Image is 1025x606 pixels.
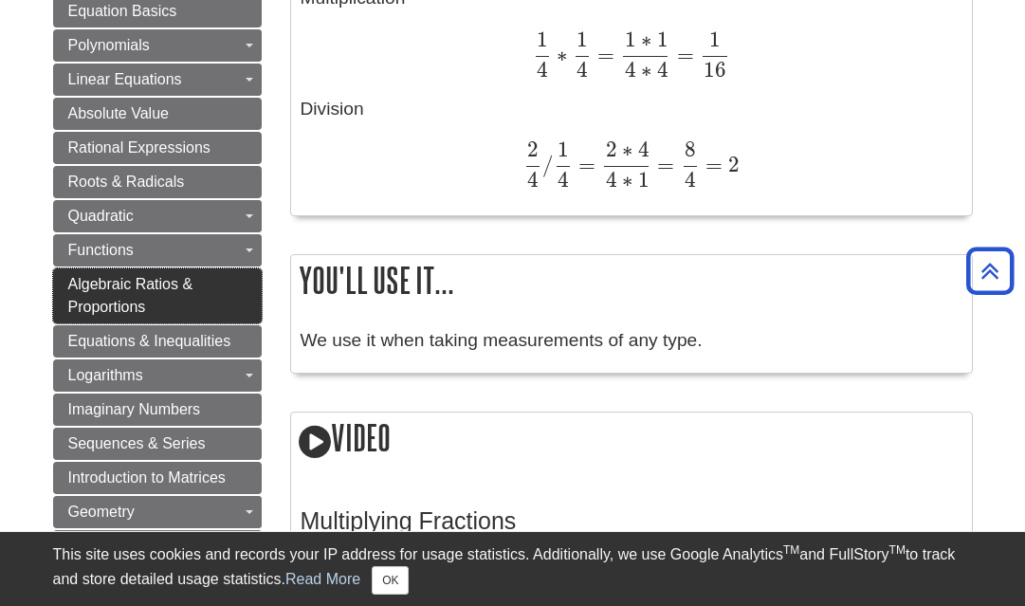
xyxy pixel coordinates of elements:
[617,137,633,162] span: ∗
[53,29,262,62] a: Polynomials
[636,27,652,52] span: ∗
[636,57,652,83] span: ∗
[704,57,726,83] span: 16
[960,258,1020,284] a: Back to Top
[606,137,617,162] span: 2
[53,98,262,130] a: Absolute Value
[542,152,554,177] span: /
[53,64,262,96] a: Linear Equations
[68,435,206,451] span: Sequences & Series
[68,174,185,190] span: Roots & Radicals
[68,333,231,349] span: Equations & Inequalities
[606,167,617,193] span: 4
[53,234,262,266] a: Functions
[53,428,262,460] a: Sequences & Series
[68,242,134,258] span: Functions
[652,27,668,52] span: 1
[625,57,636,83] span: 4
[651,152,674,177] span: =
[558,167,569,193] span: 4
[291,413,972,467] h2: Video
[301,327,962,355] p: We use it when taking measurements of any type.
[633,137,650,162] span: 4
[53,325,262,358] a: Equations & Inequalities
[552,42,568,67] span: ∗
[723,152,740,177] span: 2
[53,268,262,323] a: Algebraic Ratios & Proportions
[700,152,723,177] span: =
[670,42,693,67] span: =
[625,27,636,52] span: 1
[53,462,262,494] a: Introduction to Matrices
[527,167,539,193] span: 4
[372,566,409,595] button: Close
[68,139,210,156] span: Rational Expressions
[53,394,262,426] a: Imaginary Numbers
[68,105,169,121] span: Absolute Value
[68,504,135,520] span: Geometry
[68,37,150,53] span: Polynomials
[68,276,193,315] span: Algebraic Ratios & Proportions
[68,71,182,87] span: Linear Equations
[652,57,668,83] span: 4
[537,57,548,83] span: 4
[577,57,588,83] span: 4
[709,27,721,52] span: 1
[285,571,360,587] a: Read More
[573,152,595,177] span: =
[53,132,262,164] a: Rational Expressions
[68,469,226,486] span: Introduction to Matrices
[53,359,262,392] a: Logarithms
[633,167,650,193] span: 1
[685,167,696,193] span: 4
[53,200,262,232] a: Quadratic
[685,137,696,162] span: 8
[53,166,262,198] a: Roots & Radicals
[577,27,588,52] span: 1
[53,530,262,562] a: Trigonometry
[592,42,614,67] span: =
[53,543,973,595] div: This site uses cookies and records your IP address for usage statistics. Additionally, we use Goo...
[291,255,972,305] h2: You'll use it...
[617,167,633,193] span: ∗
[68,208,134,224] span: Quadratic
[783,543,799,557] sup: TM
[301,507,962,535] h3: Multiplying Fractions
[68,3,177,19] span: Equation Basics
[889,543,906,557] sup: TM
[68,401,201,417] span: Imaginary Numbers
[53,496,262,528] a: Geometry
[527,137,539,162] span: 2
[537,27,548,52] span: 1
[558,137,569,162] span: 1
[68,367,143,383] span: Logarithms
